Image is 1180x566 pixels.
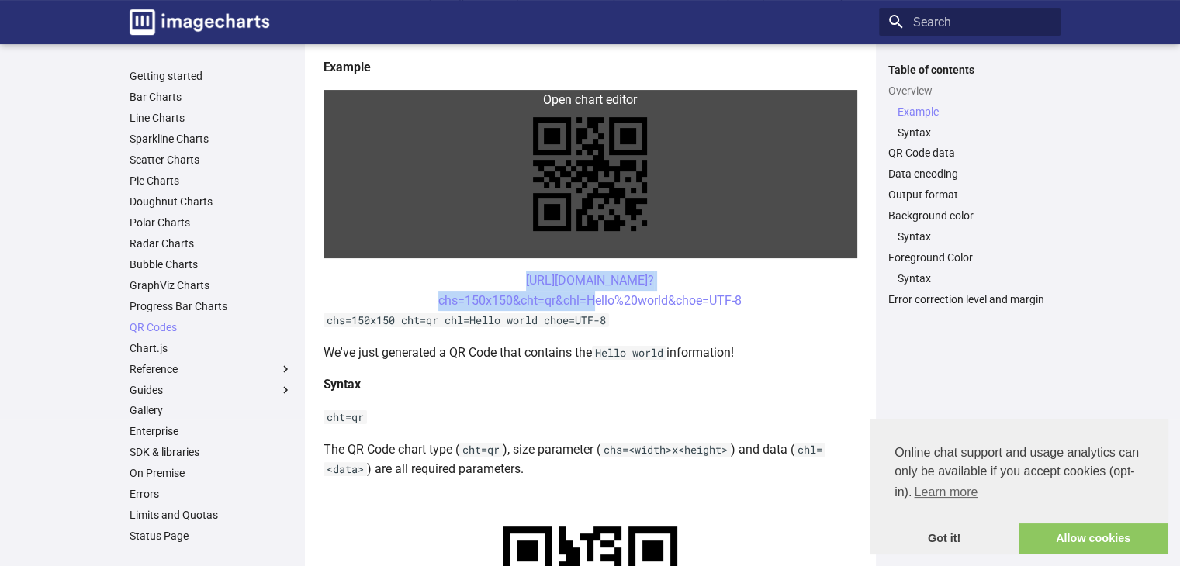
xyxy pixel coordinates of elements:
[130,299,292,313] a: Progress Bar Charts
[130,466,292,480] a: On Premise
[324,440,857,479] p: The QR Code chart type ( ), size parameter ( ) and data ( ) are all required parameters.
[888,209,1051,223] a: Background color
[888,188,1051,202] a: Output format
[130,362,292,376] label: Reference
[912,481,980,504] a: learn more about cookies
[600,443,731,457] code: chs=<width>x<height>
[870,523,1019,554] a: dismiss cookie message
[888,271,1051,285] nav: Foreground Color
[130,403,292,417] a: Gallery
[123,3,275,41] a: Image-Charts documentation
[130,383,292,397] label: Guides
[130,487,292,501] a: Errors
[888,146,1051,160] a: QR Code data
[898,230,1051,243] a: Syntax
[324,343,857,363] p: We've just generated a QR Code that contains the information!
[879,63,1061,307] nav: Table of contents
[130,90,292,104] a: Bar Charts
[324,313,609,327] code: chs=150x150 cht=qr chl=Hello world choe=UTF-8
[130,174,292,188] a: Pie Charts
[879,63,1061,77] label: Table of contents
[324,374,857,395] h4: Syntax
[898,271,1051,285] a: Syntax
[888,250,1051,264] a: Foreground Color
[592,346,666,360] code: Hello world
[130,529,292,543] a: Status Page
[459,443,503,457] code: cht=qr
[895,443,1143,504] span: Online chat support and usage analytics can only be available if you accept cookies (opt-in).
[130,153,292,167] a: Scatter Charts
[130,9,269,35] img: logo
[888,230,1051,243] nav: Background color
[324,410,367,424] code: cht=qr
[879,8,1061,36] input: Search
[870,419,1168,554] div: cookieconsent
[130,111,292,125] a: Line Charts
[438,273,742,308] a: [URL][DOMAIN_NAME]?chs=150x150&cht=qr&chl=Hello%20world&choe=UTF-8
[130,216,292,230] a: Polar Charts
[130,341,292,355] a: Chart.js
[130,257,292,271] a: Bubble Charts
[130,69,292,83] a: Getting started
[130,132,292,146] a: Sparkline Charts
[1019,523,1168,554] a: allow cookies
[130,424,292,438] a: Enterprise
[130,195,292,209] a: Doughnut Charts
[888,167,1051,181] a: Data encoding
[130,236,292,250] a: Radar Charts
[130,445,292,459] a: SDK & libraries
[130,508,292,522] a: Limits and Quotas
[888,84,1051,98] a: Overview
[898,105,1051,119] a: Example
[324,57,857,78] h4: Example
[130,278,292,292] a: GraphViz Charts
[888,105,1051,140] nav: Overview
[898,126,1051,140] a: Syntax
[130,320,292,334] a: QR Codes
[888,292,1051,306] a: Error correction level and margin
